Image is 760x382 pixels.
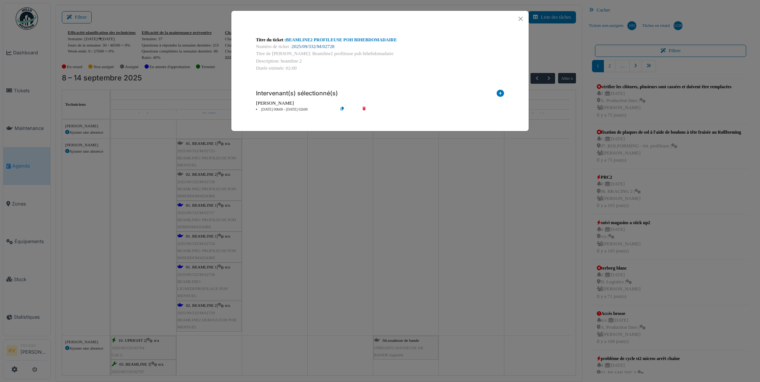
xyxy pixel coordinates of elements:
a: 2025/09/332/M/02728 [292,44,335,49]
div: [PERSON_NAME] [256,100,504,107]
a: BEAMLINE2 PROFILEUSE POH BIHEBDOMADAIRE [286,37,397,42]
div: Numéro de ticket : [256,43,504,50]
div: Titre du ticket : [256,36,504,43]
li: [DATE] 00h00 - [DATE] 02h00 [252,107,338,112]
i: Ajouter [497,90,504,100]
button: Close [516,14,526,24]
div: Durée estimée: 02:00 [256,65,504,72]
div: Titre de [PERSON_NAME]: Beamline2 profileuse poh bihebdomadaire [256,50,504,57]
h6: Intervenant(s) sélectionné(s) [256,90,338,97]
div: Description: beamline 2 [256,58,504,65]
